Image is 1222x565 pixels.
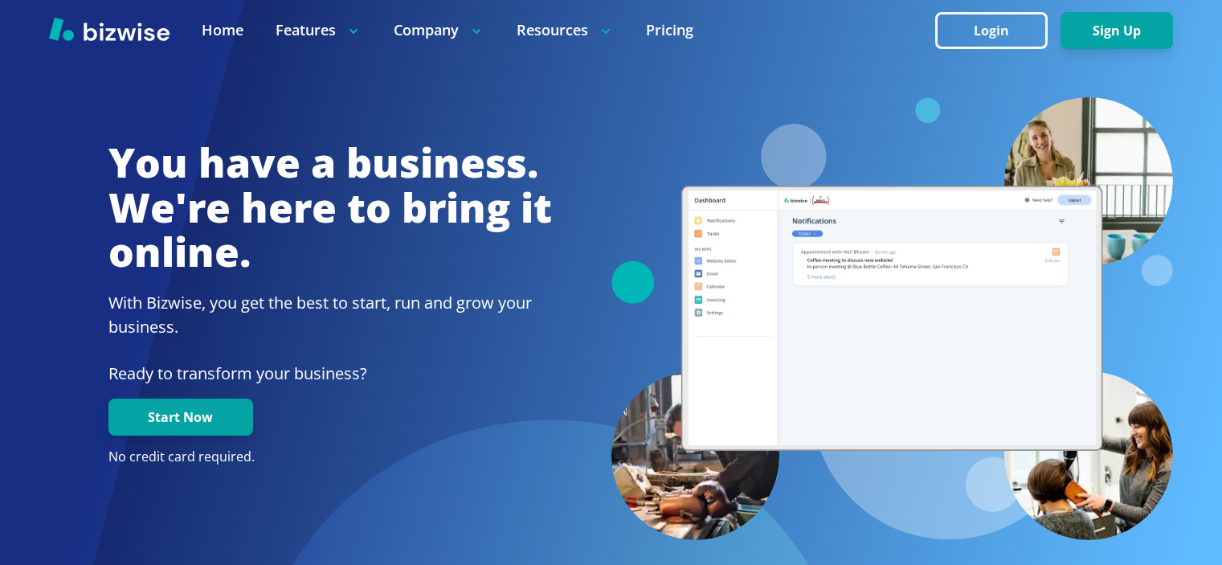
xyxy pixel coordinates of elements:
p: Company [394,20,484,40]
p: Resources [517,20,614,40]
a: Home [202,20,243,40]
p: No credit card required. [108,448,552,466]
p: Features [276,20,362,40]
img: Bizwise Logo [49,17,170,41]
h1: You have a business. We're here to bring it online. [108,141,552,275]
a: Sign Up [1061,23,1173,39]
a: Pricing [646,20,693,40]
button: Start Now [108,399,253,436]
a: Start Now [108,410,253,425]
button: Sign Up [1061,12,1173,49]
button: Login [935,12,1048,49]
h2: With Bizwise, you get the best to start, run and grow your business. [108,291,552,339]
a: Login [935,23,1061,39]
p: Ready to transform your business? [108,362,552,386]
